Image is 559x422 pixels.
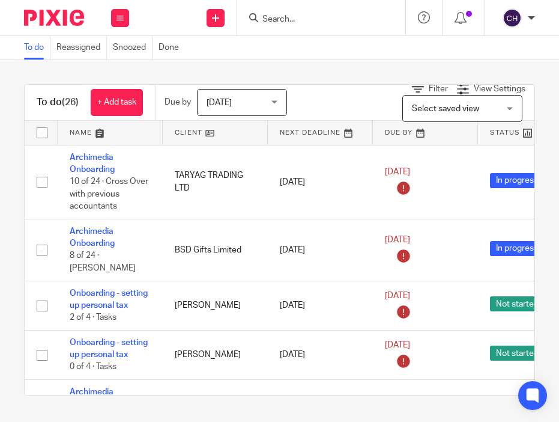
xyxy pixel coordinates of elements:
a: Reassigned [56,36,107,60]
input: Search [261,14,369,25]
td: [PERSON_NAME] [163,330,268,379]
span: 2 of 4 · Tasks [70,314,116,322]
h1: To do [37,96,79,109]
a: Snoozed [113,36,153,60]
p: Due by [165,96,191,108]
td: BSD Gifts Limited [163,219,268,281]
span: [DATE] [385,292,410,300]
td: [PERSON_NAME] [163,281,268,330]
a: Onboarding - setting up personal tax [70,289,148,310]
span: [DATE] [385,168,410,177]
a: To do [24,36,50,60]
span: 10 of 24 · Cross Over with previous accountants [70,177,148,210]
span: In progress [490,241,544,256]
a: Done [159,36,185,60]
span: Filter [429,85,448,93]
span: (26) [62,97,79,107]
span: [DATE] [385,236,410,245]
a: Onboarding - setting up personal tax [70,338,148,359]
span: Not started [490,296,545,311]
a: Archimedia Onboarding [70,153,115,174]
span: 0 of 4 · Tasks [70,363,116,372]
td: TARYAG TRADING LTD [163,145,268,219]
span: 8 of 24 · [PERSON_NAME] [70,252,136,273]
span: In progress [490,173,544,188]
td: [DATE] [268,145,373,219]
td: [DATE] [268,330,373,379]
td: [DATE] [268,219,373,281]
img: svg%3E [503,8,522,28]
a: Archimedia Onboarding [70,227,115,248]
span: View Settings [474,85,525,93]
span: [DATE] [385,341,410,349]
img: Pixie [24,10,84,26]
td: [DATE] [268,281,373,330]
a: + Add task [91,89,143,116]
span: [DATE] [207,99,232,107]
span: Not started [490,346,545,361]
span: Select saved view [412,105,479,113]
a: Archimedia Onboarding [70,388,115,408]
